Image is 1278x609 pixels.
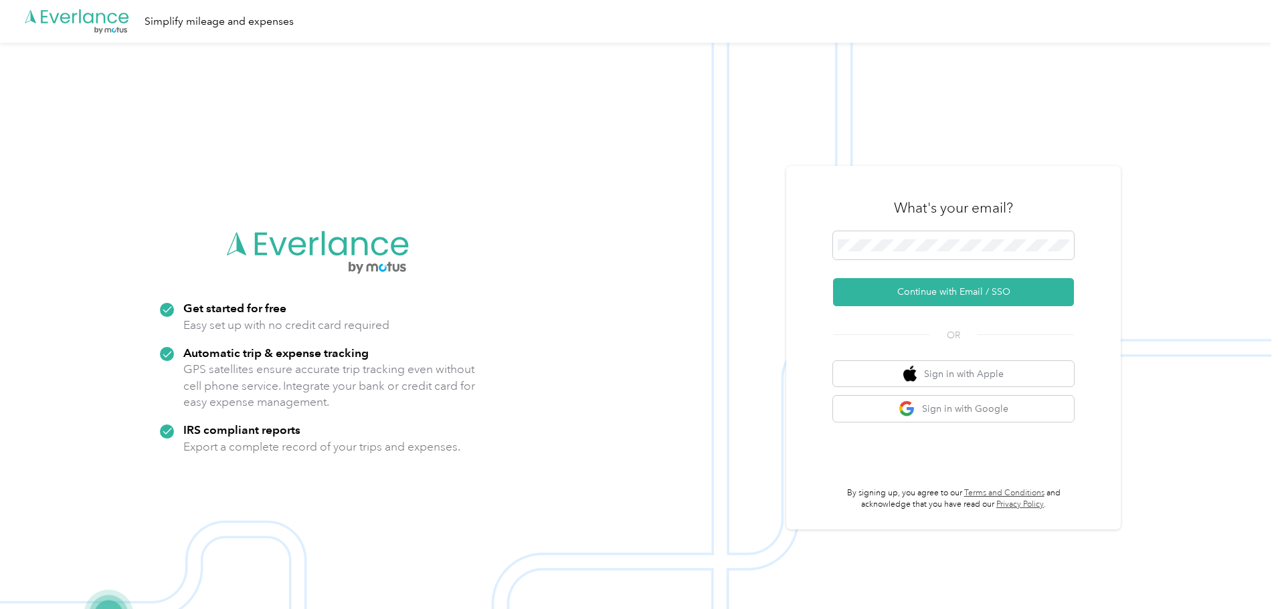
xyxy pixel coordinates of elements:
[964,488,1044,498] a: Terms and Conditions
[833,396,1074,422] button: google logoSign in with Google
[899,400,915,417] img: google logo
[145,13,294,30] div: Simplify mileage and expenses
[903,366,917,382] img: apple logo
[183,439,460,455] p: Export a complete record of your trips and expenses.
[183,301,286,315] strong: Get started for free
[183,361,476,410] p: GPS satellites ensure accurate trip tracking even without cell phone service. Integrate your bank...
[894,199,1013,217] h3: What's your email?
[183,422,300,437] strong: IRS compliant reports
[183,346,369,360] strong: Automatic trip & expense tracking
[930,328,977,342] span: OR
[996,499,1044,509] a: Privacy Policy
[833,361,1074,387] button: apple logoSign in with Apple
[183,317,389,334] p: Easy set up with no credit card required
[833,487,1074,511] p: By signing up, you agree to our and acknowledge that you have read our .
[833,278,1074,306] button: Continue with Email / SSO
